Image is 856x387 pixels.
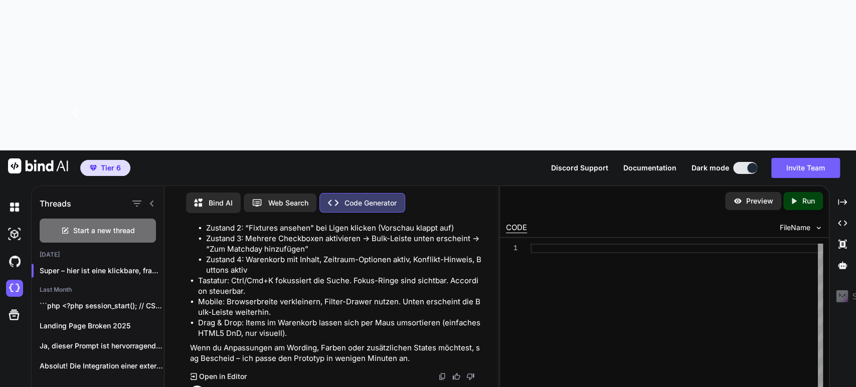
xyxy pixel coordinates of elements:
[198,296,482,317] li: Mobile: Browserbreite verkleinern, Filter-Drawer nutzen. Unten erscheint die Bulk-Leiste weiterhin.
[551,163,608,173] button: Discord Support
[733,197,742,206] img: preview
[623,163,676,172] span: Documentation
[452,372,460,380] img: like
[90,165,97,171] img: premium
[345,198,397,208] p: Code Generator
[506,244,518,253] div: 1
[80,160,130,176] button: premiumTier 6
[466,372,474,380] img: dislike
[6,226,23,243] img: darkAi-studio
[198,317,482,338] li: Drag & Drop: Items im Warenkorb lassen sich per Maus umsortieren (einfaches HTML5 DnD, nur visuell).
[438,372,446,380] img: copy
[209,198,233,208] p: Bind AI
[6,253,23,270] img: githubDark
[6,199,23,216] img: darkChat
[6,280,23,297] img: cloudideIcon
[40,266,164,276] p: Super – hier ist eine klickbare, framewo...
[692,163,729,173] span: Dark mode
[32,251,164,259] h2: [DATE]
[40,321,164,331] p: Landing Page Broken 2025
[190,342,482,363] p: Wenn du Anpassungen am Wording, Farben oder zusätzlichen States möchtest, sag Bescheid – ich pass...
[40,341,164,351] p: Ja, dieser Prompt ist hervorragend und außergewöhnlich...
[8,158,68,173] img: Bind AI
[268,198,308,208] p: Web Search
[40,301,164,311] p: ```php <?php session_start(); // CSRF Token generieren...
[199,371,247,381] p: Open in Editor
[802,196,815,206] p: Run
[746,196,773,206] p: Preview
[73,226,135,236] span: Start a new thread
[40,361,164,371] p: Absolut! Die Integration einer externen LLM-API ist...
[198,275,482,296] li: Tastatur: Ctrl/Cmd+K fokussiert die Suche. Fokus-Ringe sind sichtbar. Accordion steuerbar.
[206,233,482,254] li: Zustand 3: Mehrere Checkboxen aktivieren → Bulk-Leiste unten erscheint → “Zum Matchday hinzufügen”
[506,222,527,233] div: CODE
[551,163,608,172] span: Discord Support
[198,202,482,275] li: Öffne die Datei im Desktop-Browser, um die 4 Kernzustände zu sehen:
[40,198,71,210] h1: Threads
[623,163,676,173] button: Documentation
[780,223,810,233] span: FileName
[206,223,482,233] li: Zustand 2: “Fixtures ansehen” bei Ligen klicken (Vorschau klappt auf)
[32,286,164,294] h2: Last Month
[814,224,823,232] img: chevron down
[101,163,121,173] span: Tier 6
[206,254,482,275] li: Zustand 4: Warenkorb mit Inhalt, Zeitraum-Optionen aktiv, Konflikt-Hinweis, Buttons aktiv
[771,158,840,178] button: Invite Team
